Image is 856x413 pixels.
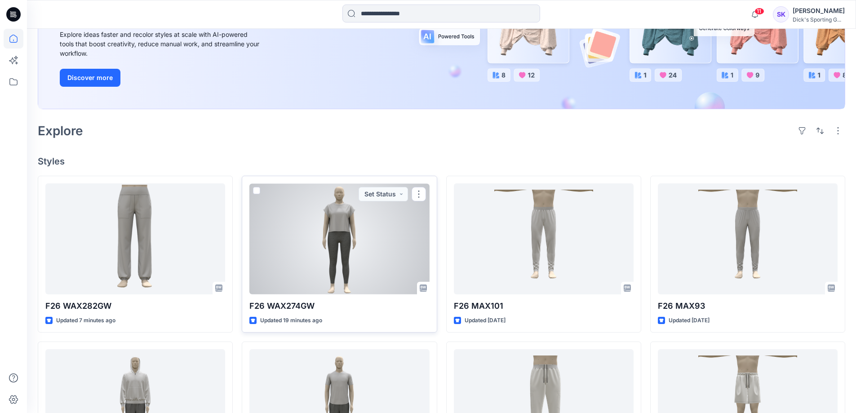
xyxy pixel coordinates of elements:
p: Updated 7 minutes ago [56,316,115,325]
p: F26 WAX274GW [249,300,429,312]
div: SK [773,6,789,22]
p: F26 MAX93 [658,300,838,312]
a: Discover more [60,69,262,87]
p: Updated [DATE] [669,316,710,325]
div: Explore ideas faster and recolor styles at scale with AI-powered tools that boost creativity, red... [60,30,262,58]
div: Dick's Sporting G... [793,16,845,23]
a: F26 MAX93 [658,183,838,294]
h4: Styles [38,156,845,167]
p: F26 MAX101 [454,300,634,312]
a: F26 WAX282GW [45,183,225,294]
p: F26 WAX282GW [45,300,225,312]
div: [PERSON_NAME] [793,5,845,16]
span: 11 [754,8,764,15]
p: Updated 19 minutes ago [260,316,322,325]
a: F26 WAX274GW [249,183,429,294]
p: Updated [DATE] [465,316,506,325]
h2: Explore [38,124,83,138]
button: Discover more [60,69,120,87]
a: F26 MAX101 [454,183,634,294]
